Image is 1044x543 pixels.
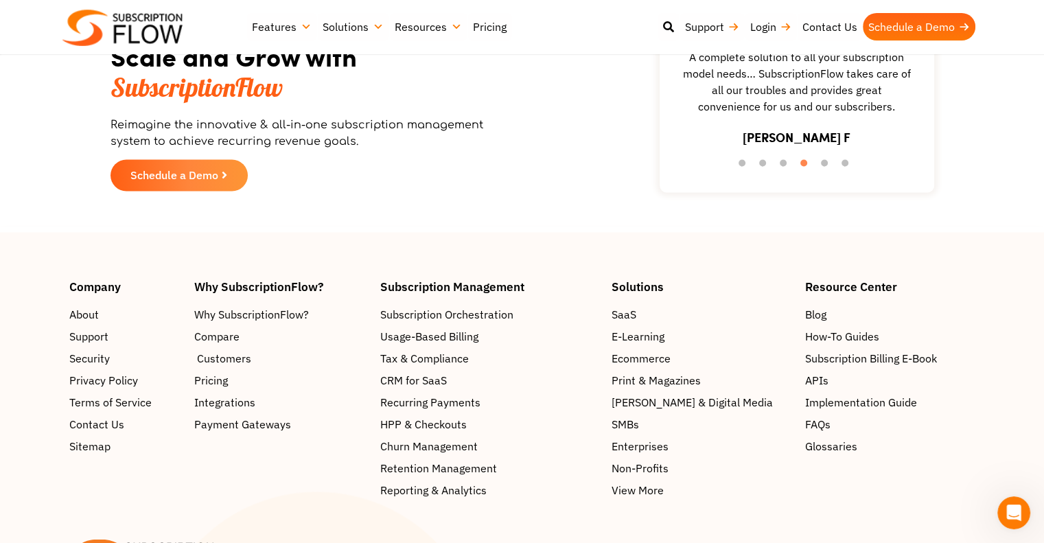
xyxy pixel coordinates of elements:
span: Usage-Based Billing [380,327,478,344]
a: Subscription Billing E-Book [804,349,975,366]
span: HPP & Checkouts [380,415,467,432]
span: Glossaries [804,437,857,454]
a: Schedule a Demo [863,13,975,41]
button: 3 of 6 [780,159,793,173]
span: Terms of Service [69,393,152,410]
a: Contact Us [797,13,863,41]
span: Sitemap [69,437,111,454]
a: CRM for SaaS [380,371,598,388]
span: FAQs [804,415,830,432]
h4: Company [69,280,181,292]
span: [PERSON_NAME] & Digital Media [612,393,773,410]
a: Sitemap [69,437,181,454]
a: Reporting & Analytics [380,481,598,498]
a: Login [745,13,797,41]
a: APIs [804,371,975,388]
button: 4 of 6 [800,159,814,173]
h2: Scale and Grow with [111,42,488,102]
span: Support [69,327,108,344]
span: Contact Us [69,415,124,432]
iframe: Intercom live chat [997,496,1030,529]
a: Blog [804,305,975,322]
a: Tax & Compliance [380,349,598,366]
a: Implementation Guide [804,393,975,410]
a: Support [69,327,181,344]
h4: Solutions [612,280,791,292]
a: Churn Management [380,437,598,454]
a: View More [612,481,791,498]
a: Customers [194,349,367,366]
span: Payment Gateways [194,415,291,432]
a: HPP & Checkouts [380,415,598,432]
img: Subscriptionflow [62,10,183,46]
a: E-Learning [612,327,791,344]
span: E-Learning [612,327,664,344]
a: Privacy Policy [69,371,181,388]
span: Churn Management [380,437,478,454]
span: Integrations [194,393,255,410]
a: Pricing [467,13,512,41]
a: Recurring Payments [380,393,598,410]
button: 6 of 6 [842,159,855,173]
span: Subscription Orchestration [380,305,513,322]
a: About [69,305,181,322]
a: Glossaries [804,437,975,454]
span: Subscription Billing E-Book [804,349,936,366]
h4: Why SubscriptionFlow? [194,280,367,292]
span: Privacy Policy [69,371,138,388]
a: Integrations [194,393,367,410]
a: Resources [389,13,467,41]
button: 1 of 6 [739,159,752,173]
span: Pricing [194,371,228,388]
span: Security [69,349,110,366]
span: Retention Management [380,459,497,476]
a: Pricing [194,371,367,388]
a: Non-Profits [612,459,791,476]
a: Payment Gateways [194,415,367,432]
a: [PERSON_NAME] & Digital Media [612,393,791,410]
a: Why SubscriptionFlow? [194,305,367,322]
a: Support [680,13,745,41]
a: Solutions [317,13,389,41]
span: CRM for SaaS [380,371,447,388]
a: Security [69,349,181,366]
a: Enterprises [612,437,791,454]
span: APIs [804,371,828,388]
span: View More [612,481,664,498]
span: About [69,305,99,322]
h3: [PERSON_NAME] F [743,128,850,147]
a: Subscription Orchestration [380,305,598,322]
span: Compare [194,327,240,344]
a: Retention Management [380,459,598,476]
a: Usage-Based Billing [380,327,598,344]
a: SaaS [612,305,791,322]
a: Schedule a Demo [111,159,248,191]
span: SMBs [612,415,639,432]
span: Reporting & Analytics [380,481,487,498]
span: Ecommerce [612,349,671,366]
span: Tax & Compliance [380,349,469,366]
span: Enterprises [612,437,669,454]
a: Ecommerce [612,349,791,366]
span: Non-Profits [612,459,669,476]
h4: Subscription Management [380,280,598,292]
span: Implementation Guide [804,393,916,410]
span: SubscriptionFlow [111,71,283,104]
span: Schedule a Demo [130,170,218,181]
button: 2 of 6 [759,159,773,173]
span: How-To Guides [804,327,879,344]
a: FAQs [804,415,975,432]
a: SMBs [612,415,791,432]
a: Features [246,13,317,41]
span: Recurring Payments [380,393,480,410]
button: 5 of 6 [821,159,835,173]
span: Why SubscriptionFlow? [194,305,309,322]
span: Blog [804,305,826,322]
a: Terms of Service [69,393,181,410]
span: Customers [197,349,251,366]
span: A complete solution to all your subscription model needs… SubscriptionFlow takes care of all our ... [666,49,927,115]
a: Compare [194,327,367,344]
h4: Resource Center [804,280,975,292]
a: Print & Magazines [612,371,791,388]
a: Contact Us [69,415,181,432]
